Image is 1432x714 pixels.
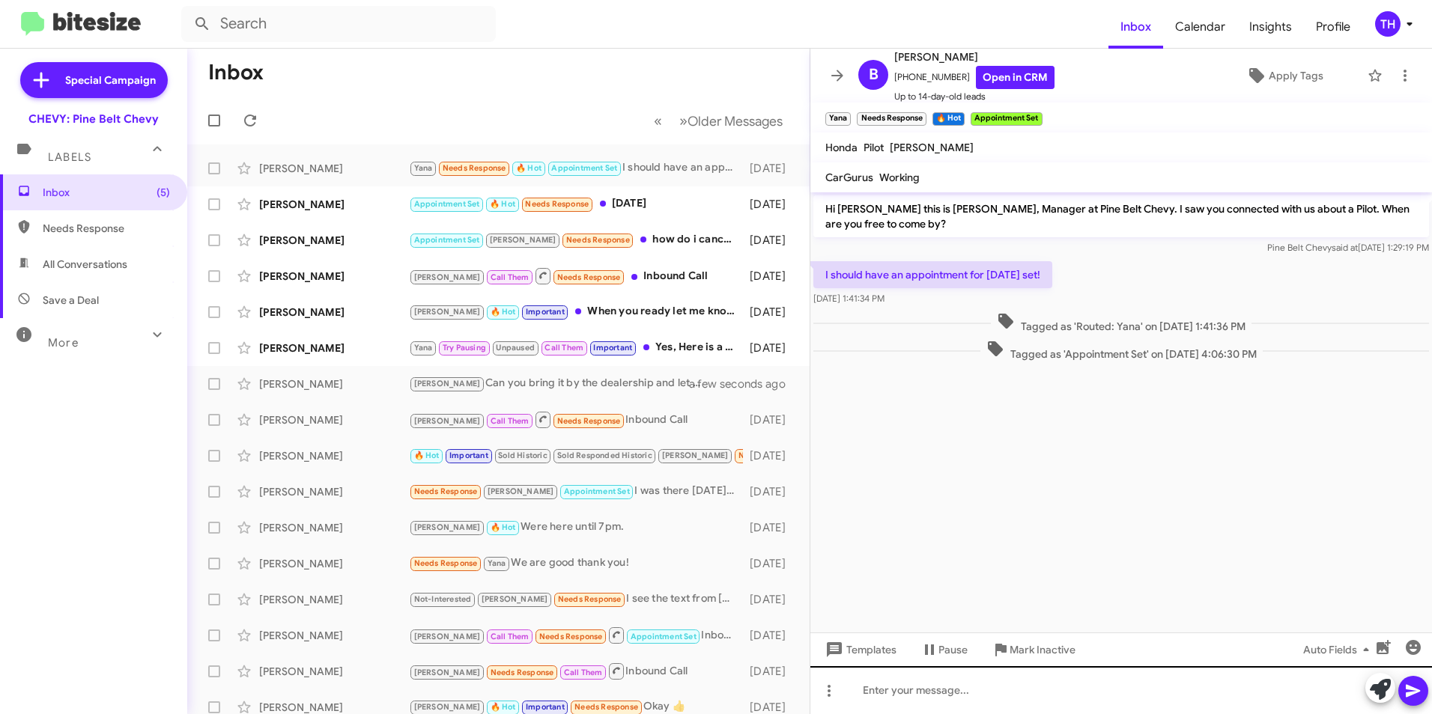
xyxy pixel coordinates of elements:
[409,410,743,429] div: Inbound Call
[259,556,409,571] div: [PERSON_NAME]
[409,626,743,644] div: Inbound Call
[743,556,798,571] div: [DATE]
[593,343,632,353] span: Important
[20,62,168,98] a: Special Campaign
[48,150,91,164] span: Labels
[482,594,548,604] span: [PERSON_NAME]
[654,112,662,130] span: «
[414,416,481,426] span: [PERSON_NAME]
[491,702,516,712] span: 🔥 Hot
[259,448,409,463] div: [PERSON_NAME]
[743,341,798,356] div: [DATE]
[890,141,974,154] span: [PERSON_NAME]
[869,63,879,87] span: B
[491,307,516,317] span: 🔥 Hot
[813,195,1429,237] p: Hi [PERSON_NAME] this is [PERSON_NAME], Manager at Pine Belt Chevy. I saw you connected with us a...
[932,112,965,126] small: 🔥 Hot
[743,305,798,320] div: [DATE]
[894,48,1055,66] span: [PERSON_NAME]
[259,412,409,427] div: [PERSON_NAME]
[894,66,1055,89] span: [PHONE_NUMBER]
[414,199,480,209] span: Appointment Set
[743,233,798,248] div: [DATE]
[490,235,556,245] span: [PERSON_NAME]
[631,632,697,641] span: Appointment Set
[558,594,622,604] span: Needs Response
[409,555,743,572] div: We are good thank you!
[414,702,481,712] span: [PERSON_NAME]
[825,171,873,184] span: CarGurus
[708,376,798,391] div: a few seconds ago
[414,235,480,245] span: Appointment Set
[443,163,506,173] span: Needs Response
[564,486,630,496] span: Appointment Set
[65,73,156,88] span: Special Campaign
[414,486,478,496] span: Needs Response
[1362,11,1416,37] button: TH
[414,272,481,282] span: [PERSON_NAME]
[1267,242,1429,253] span: Pine Belt Chevy [DATE] 1:29:19 PM
[1010,636,1075,663] span: Mark Inactive
[259,628,409,643] div: [PERSON_NAME]
[491,668,554,677] span: Needs Response
[743,484,798,499] div: [DATE]
[1332,242,1358,253] span: said at
[971,112,1042,126] small: Appointment Set
[414,451,440,460] span: 🔥 Hot
[1375,11,1401,37] div: TH
[1304,5,1362,49] span: Profile
[743,197,798,212] div: [DATE]
[409,266,743,285] div: Inbound Call
[409,339,743,356] div: Yes, Here is a link to the credit application [URL][DOMAIN_NAME]
[825,141,858,154] span: Honda
[688,113,783,129] span: Older Messages
[490,199,515,209] span: 🔥 Hot
[1208,62,1360,89] button: Apply Tags
[1163,5,1237,49] span: Calendar
[157,185,170,200] span: (5)
[1303,636,1375,663] span: Auto Fields
[743,161,798,176] div: [DATE]
[526,702,565,712] span: Important
[28,112,159,126] div: CHEVY: Pine Belt Chevy
[857,112,926,126] small: Needs Response
[259,161,409,176] div: [PERSON_NAME]
[208,61,264,85] h1: Inbox
[414,522,481,532] span: [PERSON_NAME]
[976,66,1055,89] a: Open in CRM
[259,341,409,356] div: [PERSON_NAME]
[810,636,908,663] button: Templates
[259,233,409,248] div: [PERSON_NAME]
[526,307,565,317] span: Important
[539,632,603,641] span: Needs Response
[894,89,1055,104] span: Up to 14-day-old leads
[822,636,896,663] span: Templates
[409,159,743,177] div: I should have an appointment for [DATE] set!
[414,594,472,604] span: Not-Interested
[259,376,409,391] div: [PERSON_NAME]
[488,558,506,568] span: Yana
[557,416,621,426] span: Needs Response
[259,664,409,679] div: [PERSON_NAME]
[991,312,1252,334] span: Tagged as 'Routed: Yana' on [DATE] 1:41:36 PM
[564,668,603,677] span: Call Them
[743,664,798,679] div: [DATE]
[43,293,99,308] span: Save a Deal
[259,305,409,320] div: [PERSON_NAME]
[409,519,743,536] div: Were here until 7pm.
[498,451,547,460] span: Sold Historic
[409,231,743,248] div: how do i cancel the hold on the car?
[557,451,652,460] span: Sold Responded Historic
[409,375,708,392] div: Can you bring it by the dealership and let us appraise it?
[181,6,496,42] input: Search
[1237,5,1304,49] a: Insights
[743,448,798,463] div: [DATE]
[544,343,583,353] span: Call Them
[743,412,798,427] div: [DATE]
[409,447,743,464] div: Yes I'm still interested going to try [DATE]
[449,451,488,460] span: Important
[825,112,851,126] small: Yana
[980,636,1087,663] button: Mark Inactive
[48,336,79,350] span: More
[491,632,530,641] span: Call Them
